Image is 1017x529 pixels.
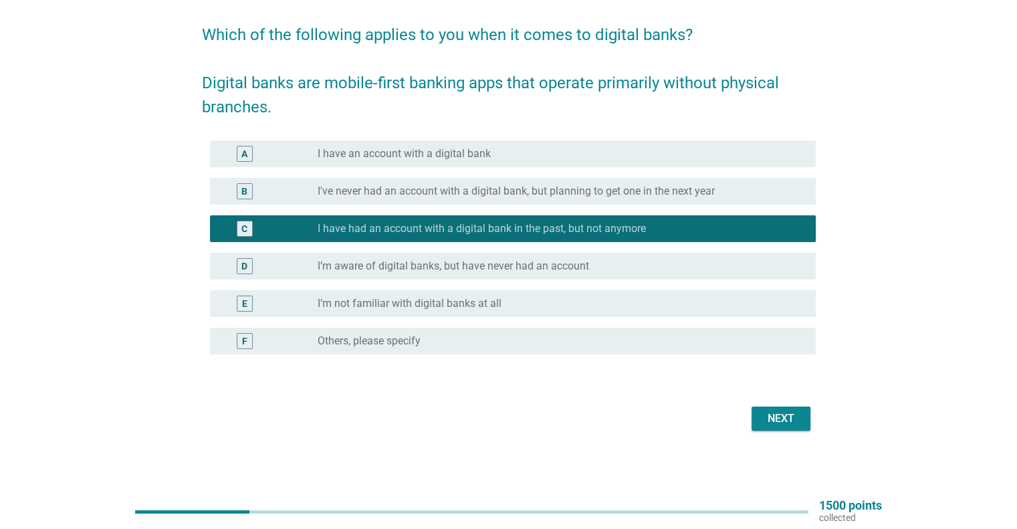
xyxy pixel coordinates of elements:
p: collected [819,512,882,524]
div: B [241,185,247,199]
p: 1500 points [819,500,882,512]
div: E [242,297,247,311]
div: F [242,334,247,348]
label: I have had an account with a digital bank in the past, but not anymore [318,222,646,235]
label: I’m aware of digital banks, but have never had an account [318,259,589,273]
div: Next [762,411,800,427]
label: I've never had an account with a digital bank, but planning to get one in the next year [318,185,715,198]
div: C [241,222,247,236]
div: D [241,259,247,274]
button: Next [752,407,810,431]
h2: Which of the following applies to you when it comes to digital banks? Digital banks are mobile-fi... [202,9,816,119]
label: I’m not familiar with digital banks at all [318,297,501,310]
div: A [241,147,247,161]
label: I have an account with a digital bank [318,147,491,161]
label: Others, please specify [318,334,421,348]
